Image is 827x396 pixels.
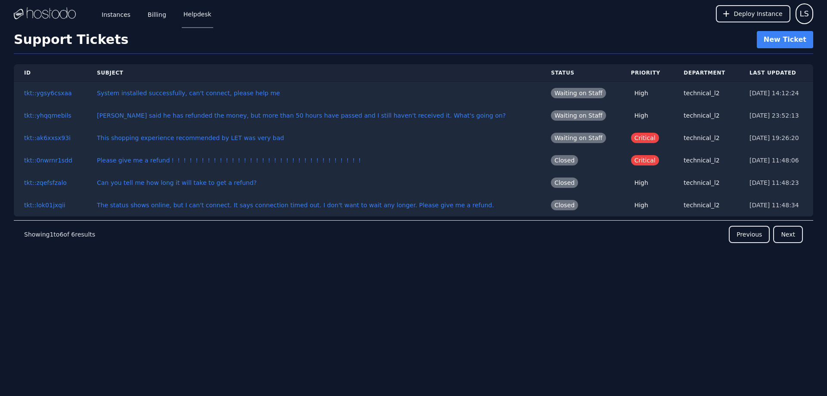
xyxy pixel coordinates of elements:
span: High [631,178,652,188]
span: 6 [59,231,63,238]
h1: Support Tickets [14,32,128,47]
span: Waiting on Staff [551,133,606,143]
a: Can you tell me how long it will take to get a refund? [97,179,257,186]
button: Next [773,226,803,243]
button: Deploy Instance [716,5,790,22]
span: Closed [551,178,578,188]
div: [DATE] 23:52:13 [749,111,803,120]
div: [DATE] 14:12:24 [749,89,803,97]
a: This shopping experience recommended by LET was very bad [97,134,284,141]
a: The status shows online, but I can't connect. It says connection timed out. I don't want to wait ... [97,202,494,209]
a: tkt::zqefsfzalo [24,179,67,186]
button: Previous [729,226,770,243]
th: Status [541,64,621,82]
a: tkt::lok01jxqii [24,202,65,209]
button: User menu [796,3,813,24]
div: [DATE] 19:26:20 [749,134,803,142]
div: technical_l2 [684,201,729,209]
span: Waiting on Staff [551,88,606,98]
span: Critical [631,155,659,165]
span: Critical [631,133,659,143]
a: tkt::ygsy6csxaa [24,90,72,97]
span: 6 [71,231,75,238]
div: technical_l2 [684,134,729,142]
div: technical_l2 [684,178,729,187]
div: technical_l2 [684,111,729,120]
a: tkt::0nwrnr1sdd [24,157,72,164]
th: Department [673,64,739,82]
span: High [631,110,652,121]
a: Please give me a refund！！！！！！！！！！！！！！！！！！！！！！！！！！！！！！！！ [97,157,363,164]
th: ID [14,64,87,82]
img: Logo [14,7,76,20]
span: LS [800,8,809,20]
p: Showing to of results [24,230,95,239]
div: [DATE] 11:48:34 [749,201,803,209]
th: Priority [621,64,674,82]
span: Closed [551,200,578,210]
th: Last Updated [739,64,813,82]
div: [DATE] 11:48:23 [749,178,803,187]
a: tkt::yhqqmebils [24,112,72,119]
div: [DATE] 11:48:06 [749,156,803,165]
a: tkt::ak6xxsx93i [24,134,71,141]
a: System installed successfully, can't connect, please help me [97,90,280,97]
a: New Ticket [757,31,813,48]
span: Waiting on Staff [551,110,606,121]
span: High [631,200,652,210]
th: Subject [87,64,541,82]
span: Closed [551,155,578,165]
span: 1 [50,231,53,238]
a: [PERSON_NAME] said he has refunded the money, but more than 50 hours have passed and I still have... [97,112,506,119]
nav: Pagination [14,220,813,248]
span: High [631,88,652,98]
div: technical_l2 [684,89,729,97]
span: Deploy Instance [734,9,783,18]
div: technical_l2 [684,156,729,165]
